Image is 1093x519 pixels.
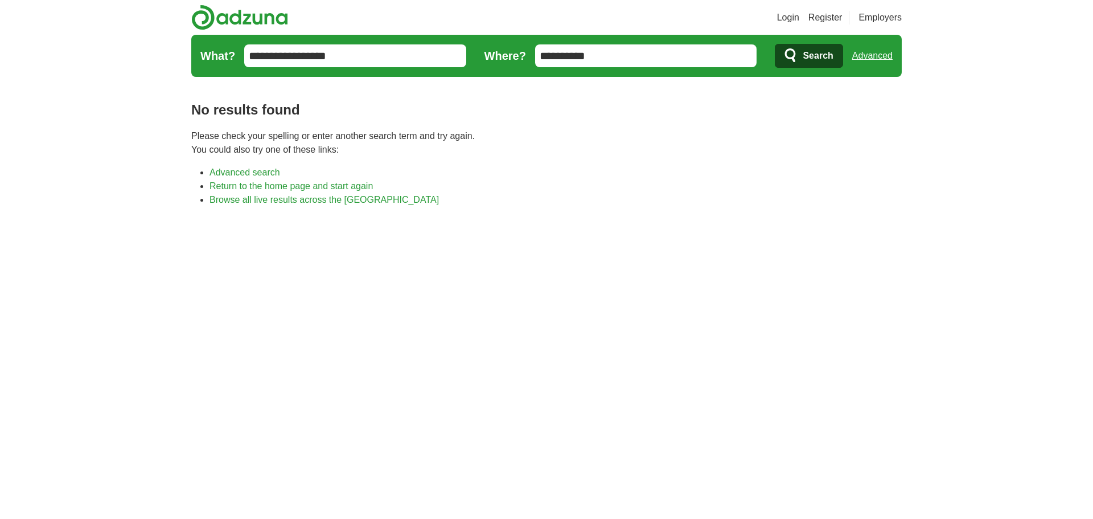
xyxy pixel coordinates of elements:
[209,181,373,191] a: Return to the home page and start again
[484,47,526,64] label: Where?
[858,11,902,24] a: Employers
[777,11,799,24] a: Login
[191,129,902,157] p: Please check your spelling or enter another search term and try again. You could also try one of ...
[803,44,833,67] span: Search
[209,195,439,205] a: Browse all live results across the [GEOGRAPHIC_DATA]
[775,44,843,68] button: Search
[191,5,288,30] img: Adzuna logo
[852,44,893,67] a: Advanced
[191,100,902,120] h1: No results found
[200,47,235,64] label: What?
[209,167,280,177] a: Advanced search
[808,11,843,24] a: Register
